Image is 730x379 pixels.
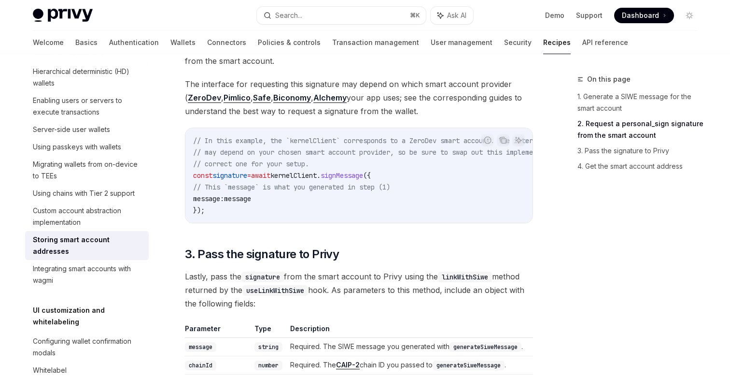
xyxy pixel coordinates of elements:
div: Whitelabel [33,364,67,376]
span: ({ [363,171,371,180]
a: Welcome [33,31,64,54]
a: Recipes [543,31,571,54]
span: 3. Pass the signature to Privy [185,247,339,262]
span: Dashboard [622,11,659,20]
a: API reference [582,31,628,54]
div: Integrating smart accounts with wagmi [33,263,143,286]
a: 1. Generate a SIWE message for the smart account [577,89,705,116]
a: Custom account abstraction implementation [25,202,149,231]
th: Type [251,324,286,338]
span: Ask AI [447,11,466,20]
div: Using passkeys with wallets [33,141,121,153]
span: message [224,194,251,203]
div: Hierarchical deterministic (HD) wallets [33,66,143,89]
span: signature [212,171,247,180]
td: Required. The SIWE message you generated with . [286,338,533,356]
div: Custom account abstraction implementation [33,205,143,228]
span: The interface for requesting this signature may depend on which smart account provider ( , , , , ... [185,77,533,118]
a: Safe [253,93,271,103]
a: Connectors [207,31,246,54]
span: await [251,171,270,180]
span: Lastly, pass the from the smart account to Privy using the method returned by the hook. As parame... [185,270,533,310]
button: Copy the contents from the code block [497,134,509,146]
code: useLinkWithSiwe [242,285,308,296]
code: generateSiweMessage [449,342,521,352]
span: signMessage [321,171,363,180]
code: string [254,342,282,352]
span: // may depend on your chosen smart account provider, so be sure to swap out this implementation f... [193,148,591,157]
a: Storing smart account addresses [25,231,149,260]
a: 2. Request a personal_sign signature from the smart account [577,116,705,143]
a: Configuring wallet confirmation modals [25,333,149,362]
a: Using chains with Tier 2 support [25,185,149,202]
span: On this page [587,73,631,85]
a: CAIP-2 [336,361,360,369]
a: Integrating smart accounts with wagmi [25,260,149,289]
div: Search... [275,10,302,21]
code: message [185,342,216,352]
span: // In this example, the `kernelClient` corresponds to a ZeroDev smart account. The interface for ... [193,136,606,145]
code: linkWithSiwe [438,272,492,282]
a: Policies & controls [258,31,321,54]
a: Enabling users or servers to execute transactions [25,92,149,121]
a: Demo [545,11,564,20]
span: }); [193,206,205,215]
span: kernelClient [270,171,317,180]
a: Migrating wallets from on-device to TEEs [25,156,149,185]
button: Report incorrect code [481,134,494,146]
button: Toggle dark mode [682,8,697,23]
span: // This `message` is what you generated in step (1) [193,183,390,191]
span: // correct one for your setup. [193,160,309,168]
span: Next, with the you generated in step (1), request a EIP191 signature from the smart account. [185,41,533,68]
a: 3. Pass the signature to Privy [577,143,705,159]
a: Using passkeys with wallets [25,138,149,156]
a: Authentication [109,31,159,54]
a: Whitelabel [25,362,149,379]
a: ZeroDev [188,93,221,103]
code: generateSiweMessage [433,361,505,370]
a: Transaction management [332,31,419,54]
a: User management [431,31,492,54]
div: Using chains with Tier 2 support [33,188,135,199]
a: Basics [75,31,98,54]
code: signature [241,272,284,282]
a: Pimlico [224,93,251,103]
span: const [193,171,212,180]
span: ⌘ K [410,12,420,19]
button: Ask AI [431,7,473,24]
code: number [254,361,282,370]
code: chainId [185,361,216,370]
td: Required. The chain ID you passed to . [286,356,533,375]
a: Support [576,11,603,20]
a: Dashboard [614,8,674,23]
button: Search...⌘K [257,7,426,24]
div: Migrating wallets from on-device to TEEs [33,159,143,182]
div: Storing smart account addresses [33,234,143,257]
a: Alchemy [313,93,347,103]
a: Security [504,31,532,54]
th: Parameter [185,324,251,338]
a: 4. Get the smart account address [577,159,705,174]
span: = [247,171,251,180]
th: Description [286,324,533,338]
div: Enabling users or servers to execute transactions [33,95,143,118]
div: Configuring wallet confirmation modals [33,335,143,359]
div: Server-side user wallets [33,124,110,135]
img: light logo [33,9,93,22]
a: Server-side user wallets [25,121,149,138]
span: message: [193,194,224,203]
button: Ask AI [512,134,525,146]
a: Wallets [170,31,196,54]
a: Biconomy [273,93,311,103]
span: . [317,171,321,180]
h5: UI customization and whitelabeling [33,305,149,328]
a: Hierarchical deterministic (HD) wallets [25,63,149,92]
